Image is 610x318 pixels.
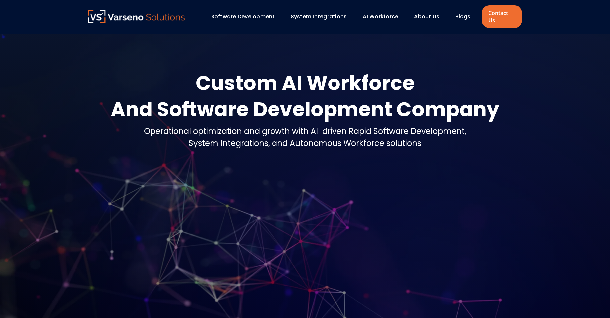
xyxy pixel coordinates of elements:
[455,13,470,20] a: Blogs
[111,96,499,123] div: And Software Development Company
[363,13,398,20] a: AI Workforce
[144,137,466,149] div: System Integrations, and Autonomous Workforce solutions
[111,70,499,96] div: Custom AI Workforce
[414,13,439,20] a: About Us
[291,13,347,20] a: System Integrations
[144,125,466,137] div: Operational optimization and growth with AI-driven Rapid Software Development,
[88,10,185,23] img: Varseno Solutions – Product Engineering & IT Services
[482,5,522,28] a: Contact Us
[211,13,275,20] a: Software Development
